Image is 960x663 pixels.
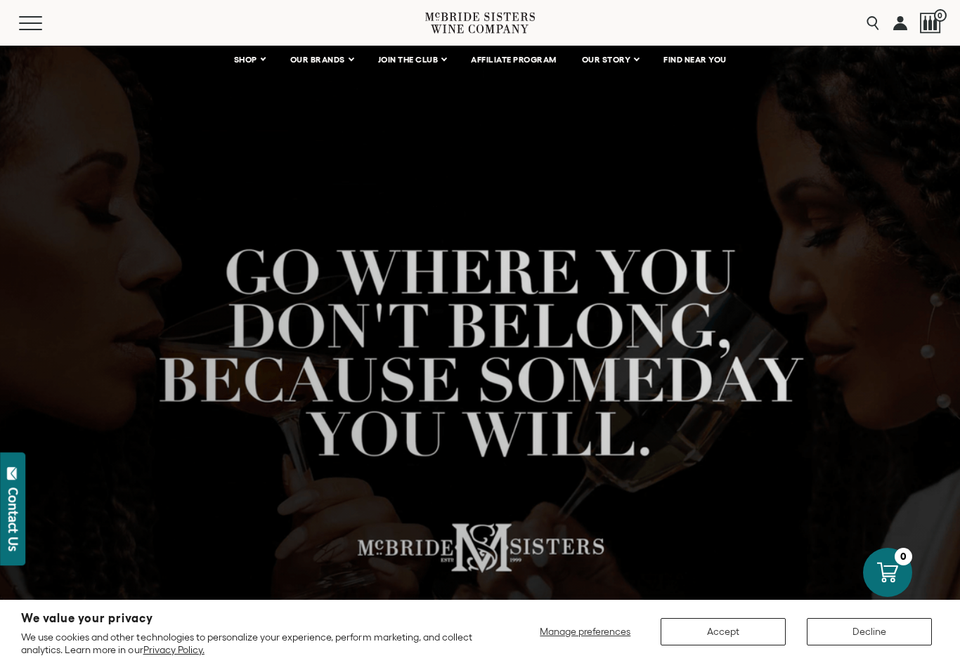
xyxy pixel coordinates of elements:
div: Contact Us [6,487,20,551]
button: Manage preferences [531,618,640,645]
div: 0 [895,548,912,565]
span: AFFILIATE PROGRAM [471,55,557,65]
button: Decline [807,618,932,645]
a: SHOP [225,46,274,74]
a: FIND NEAR YOU [654,46,736,74]
span: 0 [934,9,947,22]
a: JOIN THE CLUB [369,46,455,74]
h2: We value your privacy [21,612,486,624]
span: SHOP [234,55,258,65]
button: Mobile Menu Trigger [19,16,70,30]
a: OUR STORY [573,46,648,74]
a: Privacy Policy. [143,644,205,655]
span: OUR STORY [582,55,631,65]
p: We use cookies and other technologies to personalize your experience, perform marketing, and coll... [21,631,486,656]
button: Accept [661,618,786,645]
span: FIND NEAR YOU [663,55,727,65]
a: OUR BRANDS [281,46,362,74]
a: AFFILIATE PROGRAM [462,46,566,74]
span: Manage preferences [540,626,630,637]
span: JOIN THE CLUB [378,55,439,65]
span: OUR BRANDS [290,55,345,65]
